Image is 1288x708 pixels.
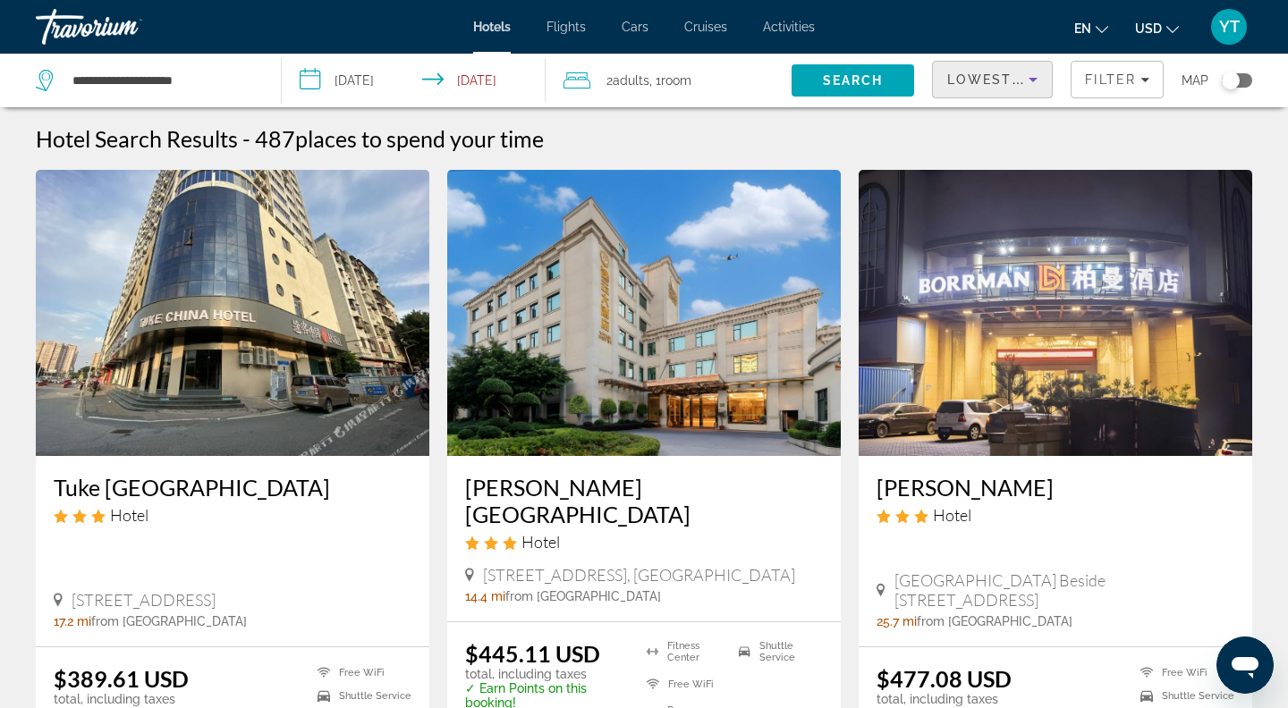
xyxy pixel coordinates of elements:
[547,20,586,34] a: Flights
[36,4,215,50] a: Travorium
[295,125,544,152] span: places to spend your time
[1206,8,1252,46] button: User Menu
[877,692,1053,706] p: total, including taxes
[242,125,250,152] span: -
[606,68,649,93] span: 2
[947,69,1038,90] mat-select: Sort by
[465,532,823,552] div: 3 star Hotel
[447,170,841,456] img: Yi Yun Hotel
[72,590,216,610] span: [STREET_ADDRESS]
[859,170,1252,456] img: Borrman
[649,68,691,93] span: , 1
[661,73,691,88] span: Room
[110,505,148,525] span: Hotel
[684,20,727,34] a: Cruises
[877,505,1234,525] div: 3 star Hotel
[465,474,823,527] a: [PERSON_NAME][GEOGRAPHIC_DATA]
[1182,68,1208,93] span: Map
[763,20,815,34] a: Activities
[1085,72,1136,87] span: Filter
[465,589,505,603] span: 14.4 mi
[1219,18,1240,36] span: YT
[282,54,546,107] button: Select check in and out date
[1074,15,1108,41] button: Change language
[1135,21,1162,36] span: USD
[622,20,648,34] a: Cars
[54,665,189,692] ins: $389.61 USD
[947,72,1062,87] span: Lowest Price
[36,125,238,152] h1: Hotel Search Results
[1135,15,1179,41] button: Change currency
[36,170,429,456] img: Tuke China Hotel
[521,532,560,552] span: Hotel
[473,20,511,34] a: Hotels
[877,665,1012,692] ins: $477.08 USD
[1216,636,1274,694] iframe: Кнопка запуска окна обмена сообщениями
[71,67,254,94] input: Search hotel destination
[546,54,792,107] button: Travelers: 2 adults, 0 children
[54,614,91,628] span: 17.2 mi
[1131,689,1234,704] li: Shuttle Service
[792,64,914,97] button: Search
[933,505,971,525] span: Hotel
[894,570,1234,610] span: [GEOGRAPHIC_DATA] Beside [STREET_ADDRESS]
[309,665,411,680] li: Free WiFi
[54,692,230,706] p: total, including taxes
[877,614,917,628] span: 25.7 mi
[730,640,823,663] li: Shuttle Service
[1074,21,1091,36] span: en
[823,73,884,88] span: Search
[255,125,544,152] h2: 487
[1208,72,1252,88] button: Toggle map
[877,474,1234,501] a: [PERSON_NAME]
[465,667,624,681] p: total, including taxes
[505,589,661,603] span: from [GEOGRAPHIC_DATA]
[638,672,731,695] li: Free WiFi
[309,689,411,704] li: Shuttle Service
[465,640,600,667] ins: $445.11 USD
[483,565,795,585] span: [STREET_ADDRESS], [GEOGRAPHIC_DATA]
[917,614,1072,628] span: from [GEOGRAPHIC_DATA]
[91,614,247,628] span: from [GEOGRAPHIC_DATA]
[54,505,411,525] div: 3 star Hotel
[638,640,731,663] li: Fitness Center
[1131,665,1234,680] li: Free WiFi
[613,73,649,88] span: Adults
[1071,61,1164,98] button: Filters
[54,474,411,501] a: Tuke [GEOGRAPHIC_DATA]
